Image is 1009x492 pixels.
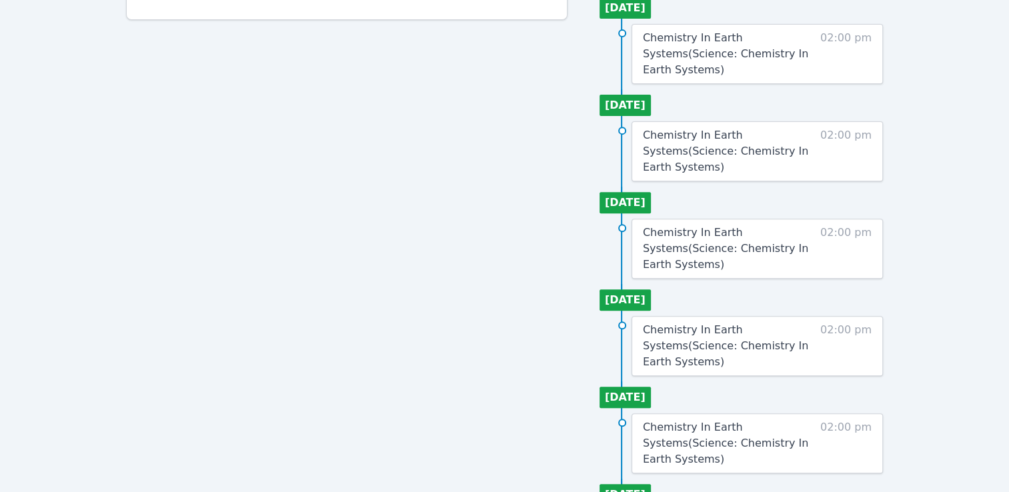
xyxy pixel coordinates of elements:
span: 02:00 pm [820,419,872,467]
li: [DATE] [600,95,651,116]
a: Chemistry In Earth Systems(Science: Chemistry In Earth Systems) [643,419,814,467]
span: Chemistry In Earth Systems ( Science: Chemistry In Earth Systems ) [643,421,809,465]
li: [DATE] [600,289,651,311]
li: [DATE] [600,192,651,213]
span: Chemistry In Earth Systems ( Science: Chemistry In Earth Systems ) [643,323,809,368]
a: Chemistry In Earth Systems(Science: Chemistry In Earth Systems) [643,30,814,78]
a: Chemistry In Earth Systems(Science: Chemistry In Earth Systems) [643,225,814,273]
span: Chemistry In Earth Systems ( Science: Chemistry In Earth Systems ) [643,129,809,173]
span: 02:00 pm [820,322,872,370]
a: Chemistry In Earth Systems(Science: Chemistry In Earth Systems) [643,322,814,370]
span: Chemistry In Earth Systems ( Science: Chemistry In Earth Systems ) [643,31,809,76]
span: 02:00 pm [820,127,872,175]
li: [DATE] [600,387,651,408]
span: 02:00 pm [820,30,872,78]
a: Chemistry In Earth Systems(Science: Chemistry In Earth Systems) [643,127,814,175]
span: Chemistry In Earth Systems ( Science: Chemistry In Earth Systems ) [643,226,809,271]
span: 02:00 pm [820,225,872,273]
